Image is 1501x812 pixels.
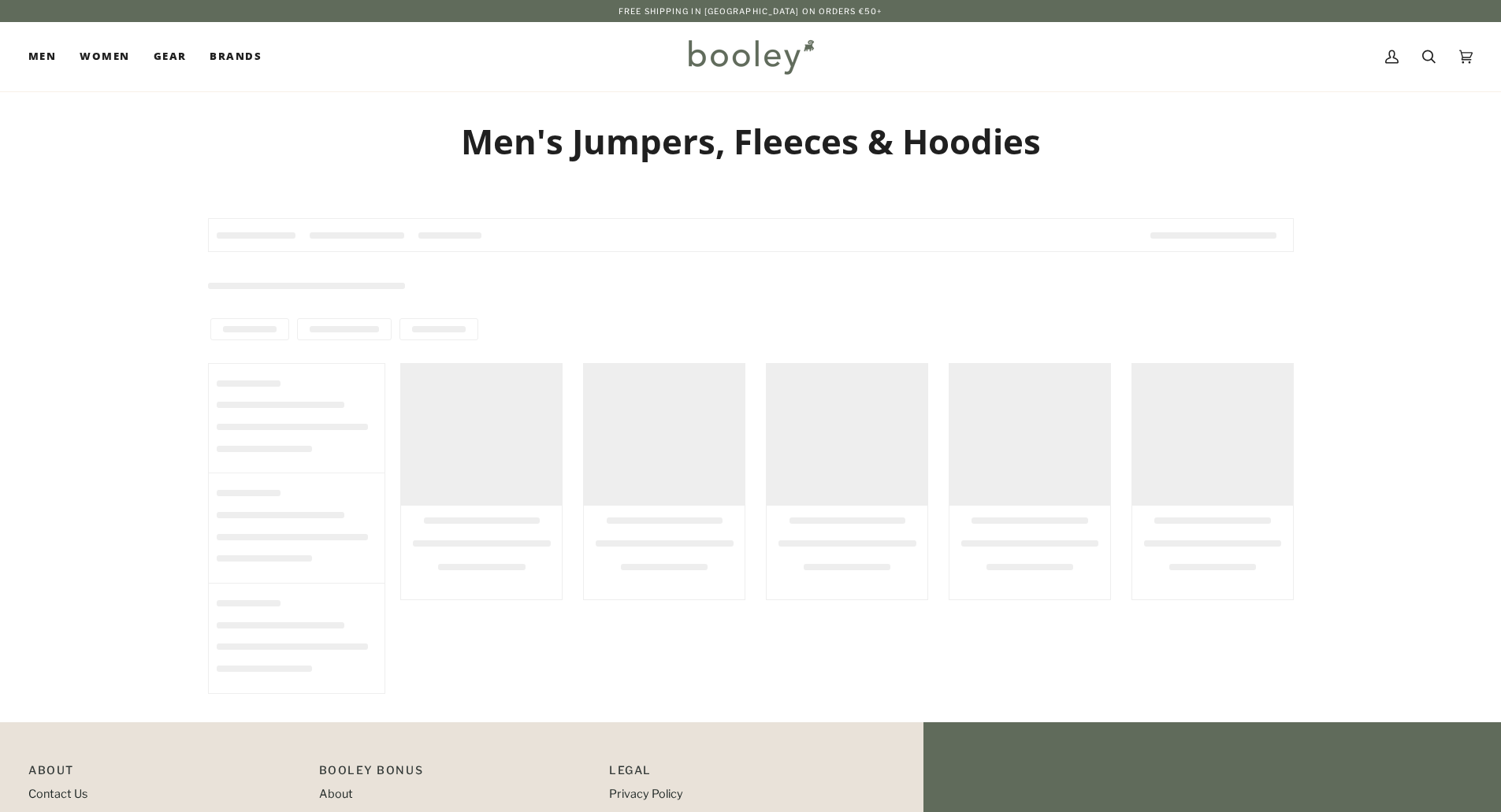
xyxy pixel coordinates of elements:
[80,49,129,65] span: Women
[28,762,303,786] p: Pipeline_Footer Main
[609,787,683,801] a: Privacy Policy
[28,49,56,65] span: Men
[142,22,199,91] a: Gear
[609,762,884,786] p: Pipeline_Footer Sub
[208,120,1294,163] h1: Men's Jumpers, Fleeces & Hoodies
[210,49,262,65] span: Brands
[198,22,273,91] a: Brands
[68,22,141,91] a: Women
[28,22,68,91] a: Men
[28,787,87,801] a: Contact Us
[619,5,882,17] p: Free Shipping in [GEOGRAPHIC_DATA] on Orders €50+
[319,762,594,786] p: Booley Bonus
[682,34,819,80] img: Booley
[319,787,353,801] a: About
[154,49,187,65] span: Gear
